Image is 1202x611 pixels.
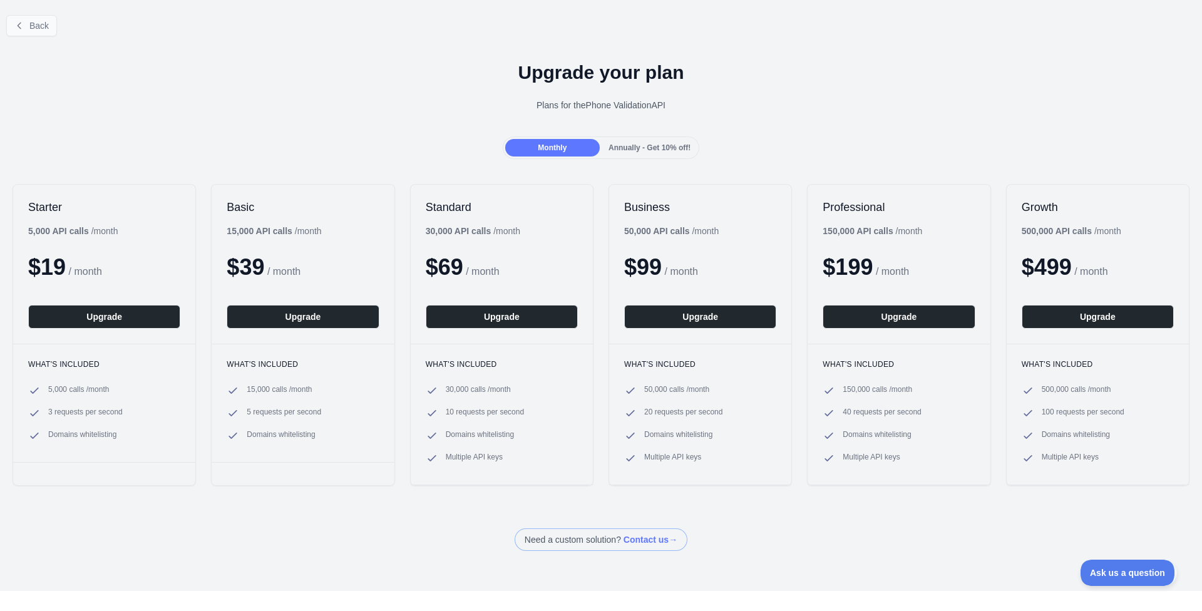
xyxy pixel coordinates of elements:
[823,226,893,236] b: 150,000 API calls
[823,254,873,280] span: $ 199
[624,200,776,215] h2: Business
[624,254,662,280] span: $ 99
[624,225,719,237] div: / month
[426,200,578,215] h2: Standard
[624,226,690,236] b: 50,000 API calls
[426,225,520,237] div: / month
[426,226,491,236] b: 30,000 API calls
[823,225,922,237] div: / month
[823,200,975,215] h2: Professional
[1081,560,1177,586] iframe: Toggle Customer Support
